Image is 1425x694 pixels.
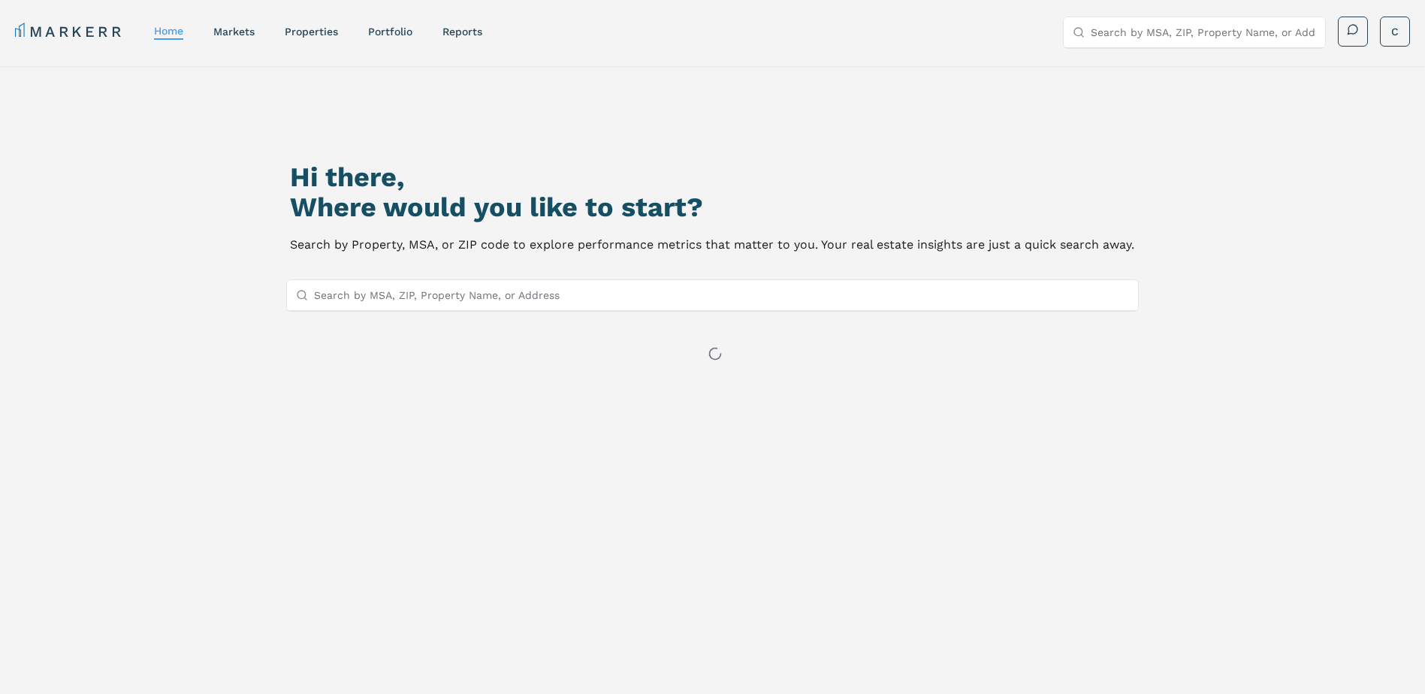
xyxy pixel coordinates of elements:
[290,192,1134,222] h2: Where would you like to start?
[15,21,124,42] a: MARKERR
[1380,17,1410,47] button: C
[368,26,412,38] a: Portfolio
[213,26,255,38] a: markets
[290,234,1134,255] p: Search by Property, MSA, or ZIP code to explore performance metrics that matter to you. Your real...
[290,162,1134,192] h1: Hi there,
[314,280,1130,310] input: Search by MSA, ZIP, Property Name, or Address
[285,26,338,38] a: properties
[1391,24,1399,39] span: C
[1091,17,1316,47] input: Search by MSA, ZIP, Property Name, or Address
[442,26,482,38] a: reports
[154,25,183,37] a: home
